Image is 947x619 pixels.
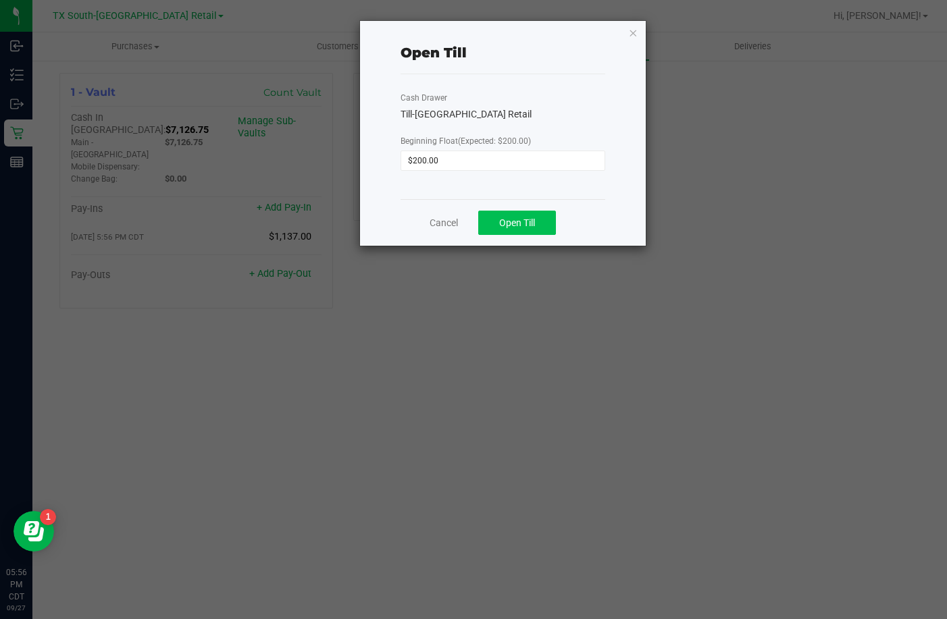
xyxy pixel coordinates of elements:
[430,216,458,230] a: Cancel
[40,509,56,525] iframe: Resource center unread badge
[478,211,556,235] button: Open Till
[401,43,467,63] div: Open Till
[401,107,605,122] div: Till-[GEOGRAPHIC_DATA] Retail
[14,511,54,551] iframe: Resource center
[401,136,531,146] span: Beginning Float
[458,136,531,146] span: (Expected: $200.00)
[499,217,535,228] span: Open Till
[401,92,447,104] label: Cash Drawer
